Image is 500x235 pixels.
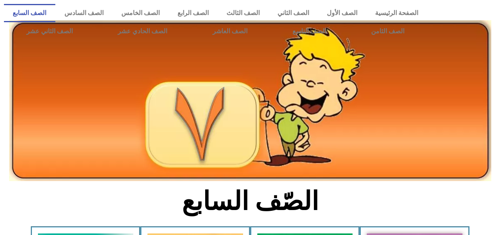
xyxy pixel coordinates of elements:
[366,4,427,22] a: الصفحة الرئيسية
[95,22,190,40] a: الصف الحادي عشر
[217,4,268,22] a: الصف الثالث
[4,22,95,40] a: الصف الثاني عشر
[168,4,217,22] a: الصف الرابع
[190,22,270,40] a: الصف العاشر
[112,4,168,22] a: الصف الخامس
[349,22,427,40] a: الصف الثامن
[318,4,366,22] a: الصف الأول
[4,4,55,22] a: الصف السابع
[270,22,349,40] a: الصف التاسع
[55,4,112,22] a: الصف السادس
[268,4,318,22] a: الصف الثاني
[119,186,381,217] h2: الصّف السابع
